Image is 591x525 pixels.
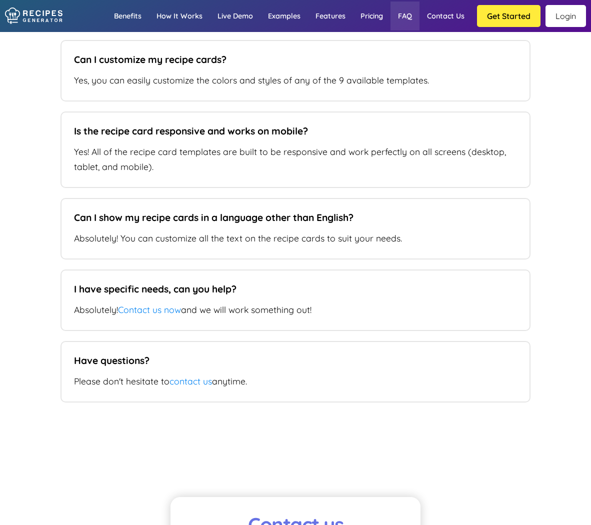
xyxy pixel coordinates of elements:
[74,125,512,137] h5: Is the recipe card responsive and works on mobile?
[74,53,512,65] h5: Can I customize my recipe cards?
[260,1,308,30] a: Examples
[477,5,540,27] button: Get Started
[419,1,472,30] a: Contact us
[74,73,517,88] p: Yes, you can easily customize the colors and styles of any of the 9 available templates.
[118,304,181,315] a: Contact us now
[390,1,419,30] a: FAQ
[353,1,390,30] a: Pricing
[74,374,517,389] p: Please don't hesitate to anytime.
[210,1,260,30] a: Live demo
[74,283,512,295] h5: I have specific needs, can you help?
[106,1,149,30] a: Benefits
[169,375,212,386] a: contact us
[74,354,512,366] h5: Have questions?
[74,144,517,174] p: Yes! All of the recipe card templates are built to be responsive and work perfectly on all screen...
[149,1,210,30] a: How it works
[545,5,586,27] a: Login
[74,231,517,246] p: Absolutely! You can customize all the text on the recipe cards to suit your needs.
[74,211,512,223] h5: Can I show my recipe cards in a language other than English?
[308,1,353,30] a: Features
[74,302,517,317] p: Absolutely! and we will work something out!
